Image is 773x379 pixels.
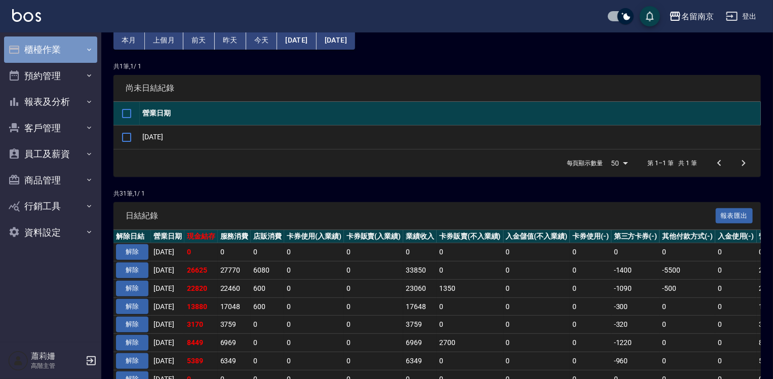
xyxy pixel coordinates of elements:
td: 0 [570,316,611,334]
button: 解除 [116,244,148,260]
td: 3759 [218,316,251,334]
th: 解除日結 [113,230,151,243]
td: 0 [184,243,218,261]
td: 0 [344,261,404,280]
td: 0 [437,316,504,334]
td: 0 [284,316,344,334]
button: 解除 [116,299,148,315]
th: 服務消費 [218,230,251,243]
p: 共 1 筆, 1 / 1 [113,62,761,71]
td: 0 [570,261,611,280]
td: 0 [715,243,757,261]
td: 0 [660,297,715,316]
button: save [640,6,660,26]
img: Logo [12,9,41,22]
button: 登出 [722,7,761,26]
td: 0 [344,279,404,297]
th: 現金結存 [184,230,218,243]
td: 0 [284,279,344,297]
img: Person [8,351,28,371]
a: 報表匯出 [716,210,753,220]
td: 0 [715,352,757,370]
td: -1090 [611,279,660,297]
td: 0 [504,261,570,280]
p: 共 31 筆, 1 / 1 [113,189,761,198]
button: 解除 [116,262,148,278]
td: 0 [504,243,570,261]
td: 0 [570,334,611,352]
button: 預約管理 [4,63,97,89]
td: 0 [715,297,757,316]
button: 解除 [116,281,148,296]
td: 0 [437,297,504,316]
p: 高階主管 [31,361,83,370]
td: 8449 [184,334,218,352]
td: 3170 [184,316,218,334]
td: 0 [660,316,715,334]
td: 0 [284,334,344,352]
button: 今天 [246,31,278,50]
td: 0 [218,243,251,261]
th: 其他付款方式(-) [660,230,715,243]
td: 0 [570,352,611,370]
span: 日結紀錄 [126,211,716,221]
td: 0 [715,316,757,334]
td: 6969 [218,334,251,352]
button: 商品管理 [4,167,97,194]
td: 2700 [437,334,504,352]
td: 0 [570,243,611,261]
td: 6349 [403,352,437,370]
button: 資料設定 [4,219,97,246]
button: 解除 [116,335,148,351]
th: 入金使用(-) [715,230,757,243]
td: [DATE] [151,243,184,261]
td: -500 [660,279,715,297]
td: [DATE] [151,297,184,316]
th: 第三方卡券(-) [611,230,660,243]
td: 13880 [184,297,218,316]
div: 50 [607,149,632,177]
p: 第 1–1 筆 共 1 筆 [648,159,697,168]
th: 卡券販賣(不入業績) [437,230,504,243]
th: 卡券販賣(入業績) [344,230,404,243]
td: 22820 [184,279,218,297]
td: 0 [284,261,344,280]
td: 0 [344,352,404,370]
td: 0 [344,243,404,261]
button: 櫃檯作業 [4,36,97,63]
td: 0 [570,279,611,297]
td: 0 [344,316,404,334]
button: [DATE] [317,31,355,50]
button: 上個月 [145,31,183,50]
td: 600 [251,297,284,316]
td: 0 [284,297,344,316]
td: 5389 [184,352,218,370]
td: 26625 [184,261,218,280]
td: 0 [715,279,757,297]
button: [DATE] [277,31,316,50]
td: [DATE] [151,261,184,280]
td: [DATE] [140,125,761,149]
td: 0 [715,334,757,352]
p: 每頁顯示數量 [567,159,603,168]
td: [DATE] [151,279,184,297]
th: 入金儲值(不入業績) [504,230,570,243]
button: 解除 [116,317,148,332]
span: 尚未日結紀錄 [126,83,749,93]
td: 6080 [251,261,284,280]
td: -1220 [611,334,660,352]
td: [DATE] [151,316,184,334]
td: 0 [715,261,757,280]
th: 卡券使用(-) [570,230,611,243]
td: 0 [251,334,284,352]
td: 0 [660,243,715,261]
td: 0 [403,243,437,261]
td: 22460 [218,279,251,297]
td: 0 [344,297,404,316]
td: 0 [504,352,570,370]
td: 27770 [218,261,251,280]
td: 600 [251,279,284,297]
td: [DATE] [151,334,184,352]
td: 0 [437,243,504,261]
td: 0 [504,279,570,297]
